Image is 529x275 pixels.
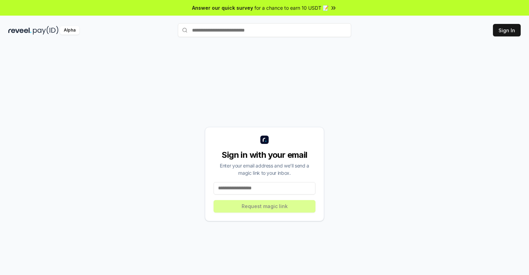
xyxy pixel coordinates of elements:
[493,24,521,36] button: Sign In
[260,136,269,144] img: logo_small
[8,26,32,35] img: reveel_dark
[214,149,315,161] div: Sign in with your email
[192,4,253,11] span: Answer our quick survey
[254,4,329,11] span: for a chance to earn 10 USDT 📝
[60,26,79,35] div: Alpha
[214,162,315,177] div: Enter your email address and we’ll send a magic link to your inbox.
[33,26,59,35] img: pay_id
